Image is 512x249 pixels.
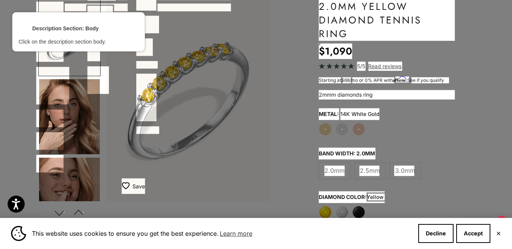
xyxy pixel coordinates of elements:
div: Click on the description section body. [19,38,139,45]
button: Decline [418,224,454,243]
span: This website uses cookies to ensure you get the best experience. [32,228,412,239]
a: Learn more [219,228,254,239]
div: < [19,23,26,34]
button: Close [496,231,501,236]
img: Cookie banner [11,226,26,241]
button: Accept [456,224,490,243]
div: Description Section: Body [32,25,99,32]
